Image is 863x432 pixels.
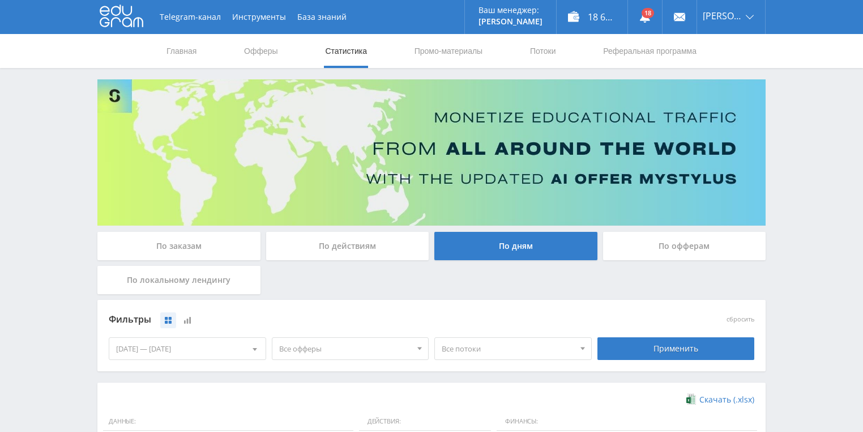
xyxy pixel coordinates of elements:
[442,338,574,359] span: Все потоки
[359,412,491,431] span: Действия:
[603,232,766,260] div: По офферам
[324,34,368,68] a: Статистика
[266,232,429,260] div: По действиям
[97,232,260,260] div: По заказам
[529,34,557,68] a: Потоки
[699,395,754,404] span: Скачать (.xlsx)
[109,311,592,328] div: Фильтры
[434,232,597,260] div: По дням
[686,394,754,405] a: Скачать (.xlsx)
[279,338,412,359] span: Все офферы
[97,266,260,294] div: По локальному лендингу
[103,412,353,431] span: Данные:
[165,34,198,68] a: Главная
[686,393,696,405] img: xlsx
[602,34,698,68] a: Реферальная программа
[109,338,266,359] div: [DATE] — [DATE]
[243,34,279,68] a: Офферы
[479,17,542,26] p: [PERSON_NAME]
[497,412,757,431] span: Финансы:
[413,34,484,68] a: Промо-материалы
[479,6,542,15] p: Ваш менеджер:
[703,11,742,20] span: [PERSON_NAME]
[727,316,754,323] button: сбросить
[597,337,755,360] div: Применить
[97,79,766,226] img: Banner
